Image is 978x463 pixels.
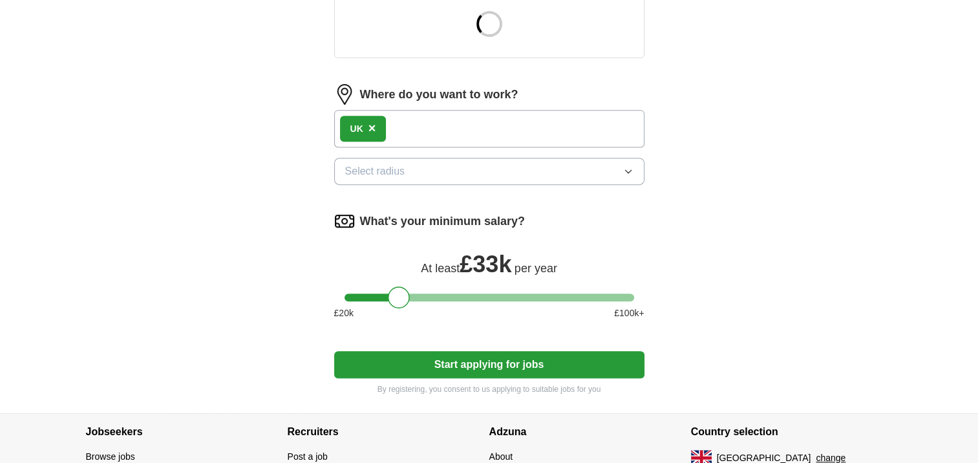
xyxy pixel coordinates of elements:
[86,451,135,462] a: Browse jobs
[489,451,513,462] a: About
[288,451,328,462] a: Post a job
[334,211,355,231] img: salary.png
[334,84,355,105] img: location.png
[691,414,893,450] h4: Country selection
[334,158,644,185] button: Select radius
[421,262,460,275] span: At least
[334,307,354,320] span: £ 20 k
[515,262,557,275] span: per year
[368,121,376,135] span: ×
[334,351,644,378] button: Start applying for jobs
[334,383,644,395] p: By registering, you consent to us applying to suitable jobs for you
[614,307,644,320] span: £ 100 k+
[350,122,363,136] div: UK
[360,86,518,103] label: Where do you want to work?
[360,213,525,230] label: What's your minimum salary?
[460,251,511,277] span: £ 33k
[345,164,405,179] span: Select radius
[368,119,376,138] button: ×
